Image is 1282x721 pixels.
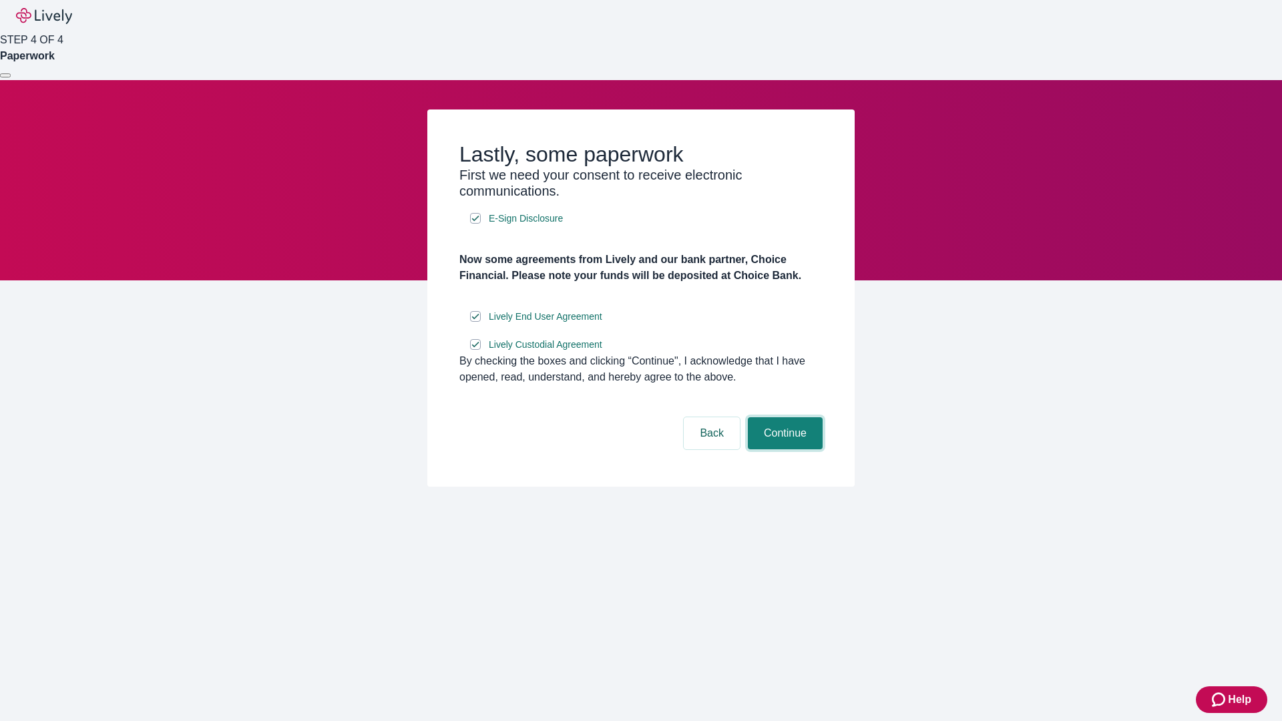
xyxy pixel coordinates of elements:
svg: Zendesk support icon [1212,692,1228,708]
span: Lively End User Agreement [489,310,602,324]
a: e-sign disclosure document [486,336,605,353]
h3: First we need your consent to receive electronic communications. [459,167,823,199]
span: E-Sign Disclosure [489,212,563,226]
button: Back [684,417,740,449]
span: Lively Custodial Agreement [489,338,602,352]
button: Continue [748,417,823,449]
a: e-sign disclosure document [486,308,605,325]
img: Lively [16,8,72,24]
h2: Lastly, some paperwork [459,142,823,167]
span: Help [1228,692,1251,708]
a: e-sign disclosure document [486,210,566,227]
div: By checking the boxes and clicking “Continue", I acknowledge that I have opened, read, understand... [459,353,823,385]
button: Zendesk support iconHelp [1196,686,1267,713]
h4: Now some agreements from Lively and our bank partner, Choice Financial. Please note your funds wi... [459,252,823,284]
